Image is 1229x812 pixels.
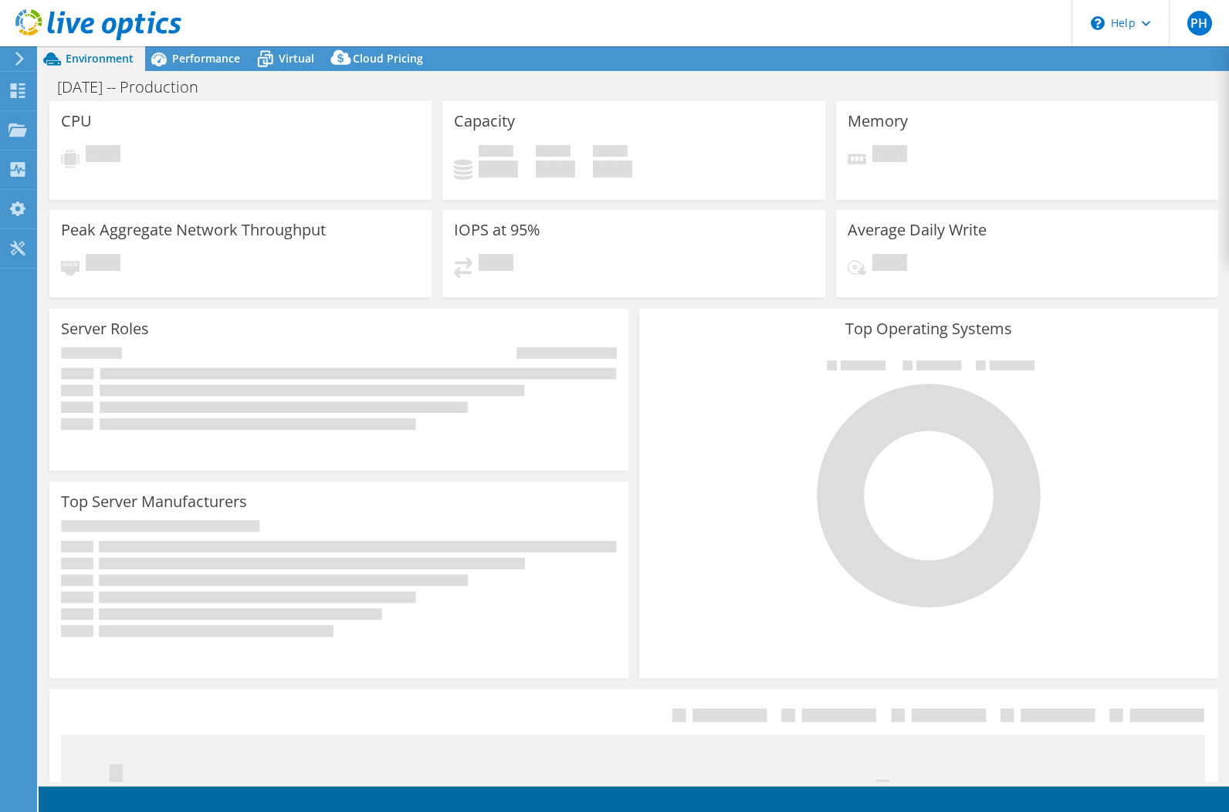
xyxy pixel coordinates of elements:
[66,51,134,66] span: Environment
[848,222,987,239] h3: Average Daily Write
[872,145,907,166] span: Pending
[479,145,513,161] span: Used
[536,161,575,178] h4: 0 GiB
[593,145,628,161] span: Total
[86,254,120,275] span: Pending
[454,113,515,130] h3: Capacity
[50,79,222,96] h1: [DATE] -- Production
[1091,16,1105,30] svg: \n
[479,161,518,178] h4: 0 GiB
[61,493,247,510] h3: Top Server Manufacturers
[61,320,149,337] h3: Server Roles
[454,222,540,239] h3: IOPS at 95%
[479,254,513,275] span: Pending
[61,222,326,239] h3: Peak Aggregate Network Throughput
[848,113,908,130] h3: Memory
[279,51,314,66] span: Virtual
[353,51,423,66] span: Cloud Pricing
[86,145,120,166] span: Pending
[593,161,632,178] h4: 0 GiB
[872,254,907,275] span: Pending
[651,320,1207,337] h3: Top Operating Systems
[172,51,240,66] span: Performance
[1187,11,1212,36] span: PH
[61,113,92,130] h3: CPU
[536,145,570,161] span: Free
